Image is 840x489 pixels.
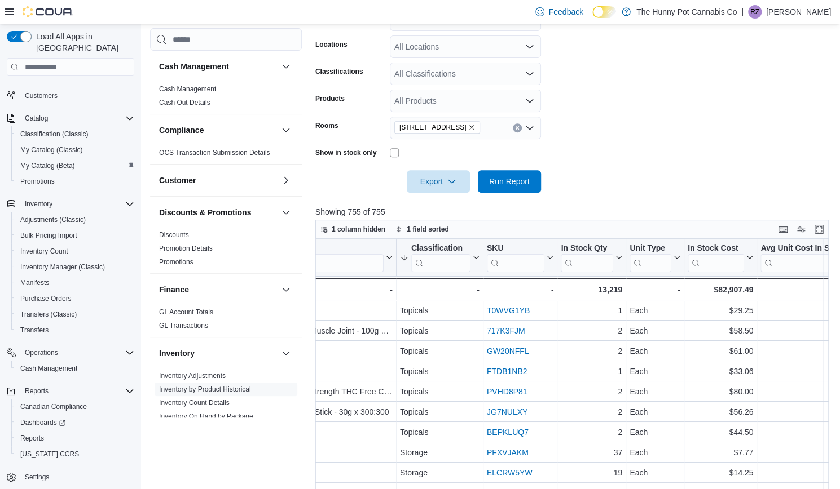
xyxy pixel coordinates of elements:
span: Cash Out Details [159,98,210,107]
span: Adjustments (Classic) [16,213,134,226]
span: Classification (Classic) [16,127,134,141]
div: $82,907.49 [688,283,753,296]
div: - [487,283,554,296]
div: Storage [400,466,480,480]
div: $7.77 [688,446,753,460]
div: Unit Type [630,243,671,254]
button: SKU [487,243,554,272]
span: Dark Mode [592,18,593,19]
span: Load All Apps in [GEOGRAPHIC_DATA] [32,31,134,54]
label: Show in stock only [315,148,377,157]
label: Classifications [315,67,363,76]
span: Settings [25,473,49,482]
div: Finance [150,305,302,337]
button: Compliance [279,123,293,137]
div: SKU URL [487,243,545,272]
span: 334 Wellington Rd - Front Room [394,121,481,134]
span: Inventory Manager (Classic) [20,263,105,272]
button: Finance [159,284,277,295]
a: Transfers (Classic) [16,308,81,321]
div: Storage [400,446,480,460]
button: Customer [279,174,293,187]
button: Keyboard shortcuts [776,223,790,236]
button: 1 column hidden [316,223,390,236]
button: Enter fullscreen [812,223,826,236]
span: Canadian Compliance [20,402,87,411]
button: Open list of options [525,123,534,132]
a: Reports [16,432,49,445]
button: Purchase Orders [11,291,139,306]
div: Product [103,243,384,254]
div: Each [630,345,680,358]
div: Each [630,365,680,379]
a: GW20NFFL [487,347,529,356]
div: 2 [561,385,622,399]
span: Dashboards [16,416,134,429]
a: Promotion Details [159,244,213,252]
p: [PERSON_NAME] [766,5,831,19]
span: Inventory Count [20,247,68,256]
div: 1 [561,304,622,318]
span: Inventory [25,199,52,208]
span: Inventory Manager (Classic) [16,260,134,274]
a: Manifests [16,276,54,290]
span: Promotions [16,175,134,188]
a: Adjustments (Classic) [16,213,90,226]
a: Dashboards [11,415,139,430]
div: Unit Type [630,243,671,272]
span: Inventory [20,197,134,211]
div: Each [630,304,680,318]
button: Classification [400,243,480,272]
div: $33.06 [688,365,753,379]
button: Inventory Manager (Classic) [11,259,139,275]
span: Feedback [549,6,583,17]
span: Inventory Count [16,244,134,258]
h3: Cash Management [159,61,229,72]
a: Inventory On Hand by Package [159,412,253,420]
div: $29.25 [688,304,753,318]
div: Topicals [400,426,480,439]
a: My Catalog (Classic) [16,143,87,157]
button: Customers [2,87,139,104]
button: Clear input [513,123,522,132]
button: Discounts & Promotions [159,207,277,218]
button: Unit Type [630,243,680,272]
button: Customer [159,175,277,186]
button: Transfers (Classic) [11,306,139,322]
button: Compliance [159,125,277,136]
a: GL Transactions [159,322,208,330]
div: Each [630,466,680,480]
div: [PERSON_NAME] Farms - Arctic Heat CBD 5000 Ultimate Strength THC Free Cooling Cream - 120g x 0:5000 [103,385,393,399]
button: Cash Management [279,60,293,73]
span: Purchase Orders [16,292,134,305]
a: Cash Out Details [159,99,210,106]
span: My Catalog (Beta) [16,159,134,172]
div: Each [630,426,680,439]
button: Reports [11,430,139,446]
a: 717K3FJM [487,327,525,336]
div: 37 [561,446,622,460]
span: Inventory Adjustments [159,371,226,380]
div: In Stock Cost [688,243,744,254]
h3: Inventory [159,348,195,359]
span: Cash Management [20,364,77,373]
img: Cova [23,6,73,17]
a: Dashboards [16,416,70,429]
div: 2 [561,406,622,419]
button: Cash Management [11,361,139,376]
p: The Hunny Pot Cannabis Co [636,5,737,19]
a: Discounts [159,231,189,239]
span: Promotion Details [159,244,213,253]
button: Inventory [2,196,139,212]
span: Adjustments (Classic) [20,215,86,224]
div: Proofly - Extra Strength CBD Cooling Gel - 1 x 100:2000 [103,304,393,318]
span: Manifests [16,276,134,290]
a: Cash Management [16,362,82,375]
span: GL Account Totals [159,308,213,317]
div: Topicals [400,345,480,358]
a: My Catalog (Beta) [16,159,80,172]
div: - [400,283,480,296]
button: My Catalog (Beta) [11,158,139,174]
span: My Catalog (Beta) [20,161,75,170]
div: $44.50 [688,426,753,439]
